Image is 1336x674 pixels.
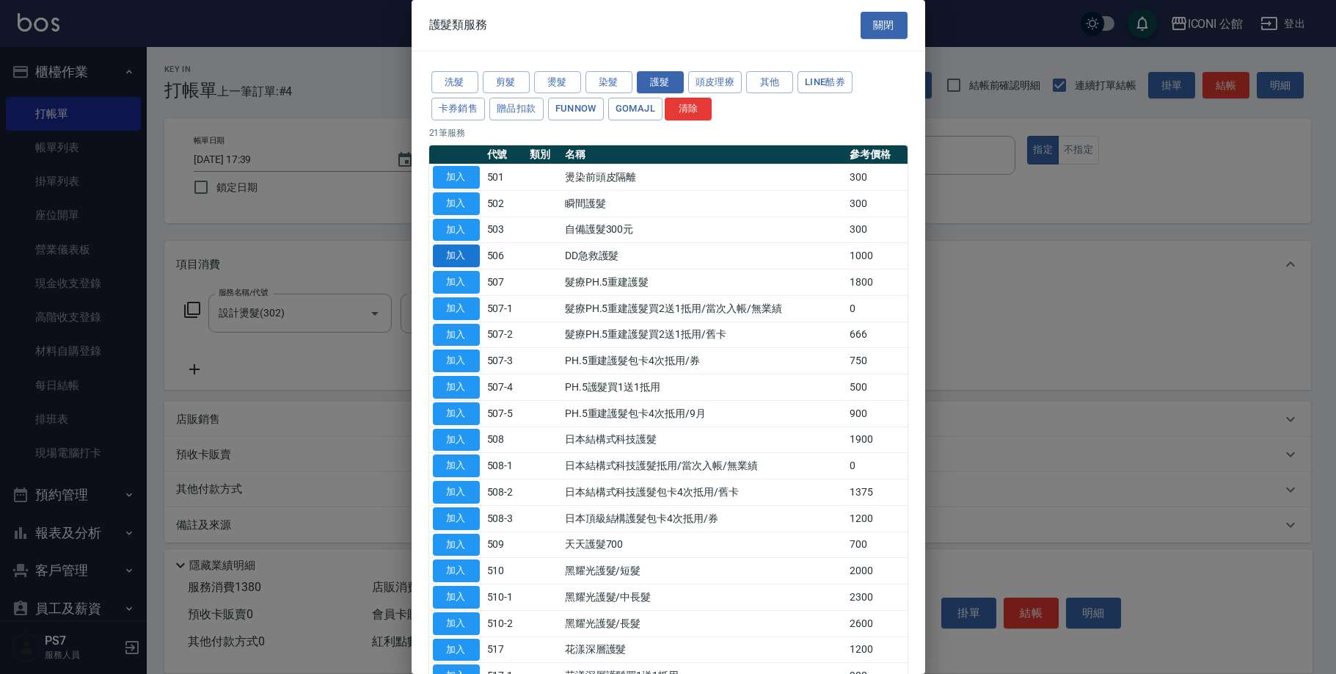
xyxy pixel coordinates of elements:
[433,534,480,557] button: 加入
[433,297,480,320] button: 加入
[846,269,908,296] td: 1800
[846,145,908,164] th: 參考價格
[637,71,684,94] button: 護髮
[483,400,526,427] td: 507-5
[846,164,908,191] td: 300
[433,349,480,372] button: 加入
[846,190,908,217] td: 300
[483,348,526,374] td: 507-3
[483,243,526,269] td: 506
[483,558,526,584] td: 510
[746,71,793,94] button: 其他
[846,348,908,374] td: 750
[688,71,742,94] button: 頭皮理療
[585,71,632,94] button: 染髮
[483,374,526,401] td: 507-4
[483,217,526,243] td: 503
[561,610,846,637] td: 黑耀光護髮/長髮
[561,348,846,374] td: PH.5重建護髮包卡4次抵用/券
[561,269,846,296] td: 髮療PH.5重建護髮
[561,637,846,663] td: 花漾深層護髮
[433,376,480,399] button: 加入
[846,558,908,584] td: 2000
[483,190,526,217] td: 502
[526,145,561,164] th: 類別
[561,243,846,269] td: DD急救護髮
[483,479,526,506] td: 508-2
[483,584,526,611] td: 510-1
[483,427,526,453] td: 508
[433,324,480,347] button: 加入
[861,12,908,39] button: 關閉
[433,586,480,609] button: 加入
[846,505,908,532] td: 1200
[797,71,853,94] button: LINE酷券
[561,400,846,427] td: PH.5重建護髮包卡4次抵用/9月
[846,453,908,479] td: 0
[561,479,846,506] td: 日本結構式科技護髮包卡4次抵用/舊卡
[846,217,908,243] td: 300
[561,190,846,217] td: 瞬間護髮
[561,217,846,243] td: 自備護髮300元
[846,637,908,663] td: 1200
[665,98,712,120] button: 清除
[483,145,526,164] th: 代號
[433,612,480,635] button: 加入
[561,374,846,401] td: PH.5護髮買1送1抵用
[483,532,526,558] td: 509
[433,429,480,452] button: 加入
[846,532,908,558] td: 700
[483,295,526,322] td: 507-1
[433,559,480,582] button: 加入
[489,98,544,120] button: 贈品扣款
[846,295,908,322] td: 0
[433,244,480,267] button: 加入
[433,402,480,425] button: 加入
[483,322,526,348] td: 507-2
[846,243,908,269] td: 1000
[433,507,480,530] button: 加入
[548,98,604,120] button: FUNNOW
[429,18,488,32] span: 護髮類服務
[433,219,480,242] button: 加入
[433,192,480,215] button: 加入
[483,505,526,532] td: 508-3
[846,374,908,401] td: 500
[561,584,846,611] td: 黑耀光護髮/中長髮
[483,637,526,663] td: 517
[846,400,908,427] td: 900
[433,481,480,504] button: 加入
[429,126,908,139] p: 21 筆服務
[846,610,908,637] td: 2600
[431,98,486,120] button: 卡券銷售
[846,479,908,506] td: 1375
[561,427,846,453] td: 日本結構式科技護髮
[561,505,846,532] td: 日本頂級結構護髮包卡4次抵用/券
[561,145,846,164] th: 名稱
[483,453,526,479] td: 508-1
[483,269,526,296] td: 507
[433,454,480,477] button: 加入
[433,271,480,294] button: 加入
[561,322,846,348] td: 髮療PH.5重建護髮買2送1抵用/舊卡
[483,610,526,637] td: 510-2
[561,164,846,191] td: 燙染前頭皮隔離
[431,71,478,94] button: 洗髮
[433,639,480,662] button: 加入
[846,584,908,611] td: 2300
[608,98,662,120] button: GOMAJL
[561,532,846,558] td: 天天護髮700
[846,427,908,453] td: 1900
[483,164,526,191] td: 501
[561,295,846,322] td: 髮療PH.5重建護髮買2送1抵用/當次入帳/無業績
[561,453,846,479] td: 日本結構式科技護髮抵用/當次入帳/無業績
[534,71,581,94] button: 燙髮
[483,71,530,94] button: 剪髮
[433,166,480,189] button: 加入
[846,322,908,348] td: 666
[561,558,846,584] td: 黑耀光護髮/短髮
